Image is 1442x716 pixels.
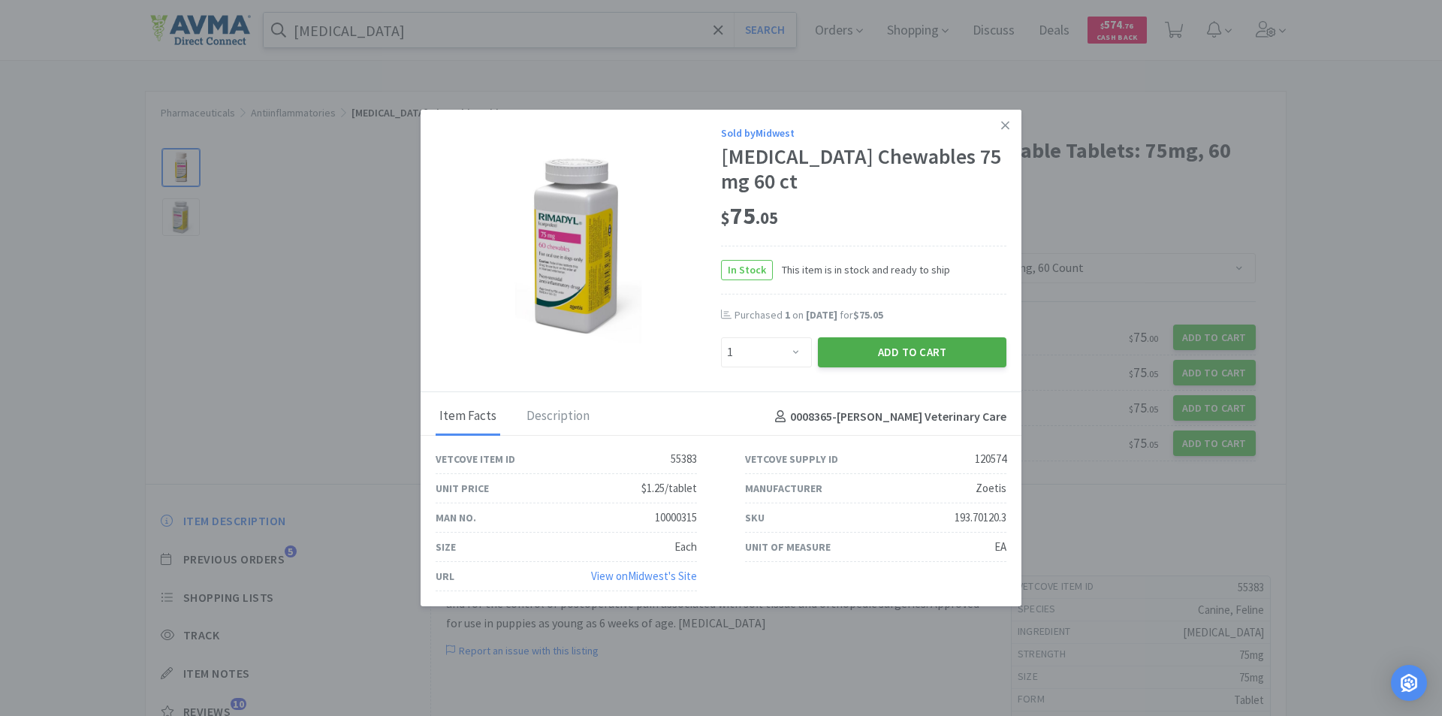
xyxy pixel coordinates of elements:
h4: 0008365 - [PERSON_NAME] Veterinary Care [769,407,1006,427]
span: . 05 [756,207,778,228]
div: Manufacturer [745,480,822,497]
span: 75 [721,201,778,231]
div: Vetcove Item ID [436,451,515,467]
a: View onMidwest's Site [591,569,697,583]
div: EA [994,538,1006,556]
div: Purchased on for [735,308,1006,323]
div: [MEDICAL_DATA] Chewables 75 mg 60 ct [721,144,1006,195]
div: 55383 [671,450,697,468]
span: [DATE] [806,308,837,322]
div: Each [674,538,697,556]
div: Item Facts [436,398,500,436]
div: 193.70120.3 [955,509,1006,527]
span: $75.05 [853,308,883,322]
div: SKU [745,509,765,526]
div: Open Intercom Messenger [1391,665,1427,701]
span: $ [721,207,730,228]
div: Unit of Measure [745,539,831,555]
div: Unit Price [436,480,489,497]
div: Zoetis [976,479,1006,497]
img: dea7725a50bd4bf1a73162ebb9e1a1e5_120574.jpeg [481,148,676,343]
span: In Stock [722,261,772,279]
div: $1.25/tablet [641,479,697,497]
div: Vetcove Supply ID [745,451,838,467]
div: Sold by Midwest [721,125,1006,141]
div: 120574 [975,450,1006,468]
div: URL [436,568,454,585]
div: Man No. [436,509,476,526]
span: 1 [785,308,790,322]
button: Add to Cart [818,337,1006,367]
div: 10000315 [655,509,697,527]
div: Size [436,539,456,555]
span: This item is in stock and ready to ship [773,261,950,278]
div: Description [523,398,593,436]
